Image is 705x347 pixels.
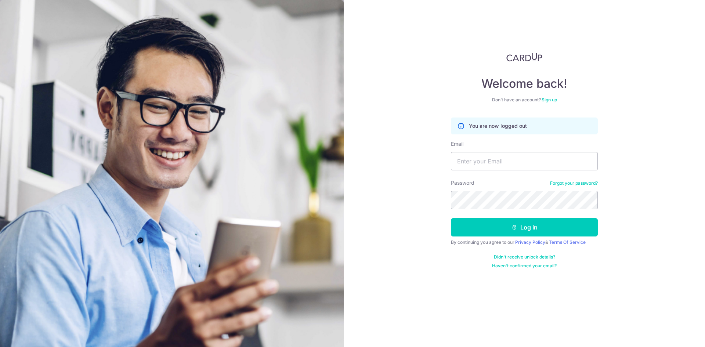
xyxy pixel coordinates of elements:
a: Sign up [542,97,557,102]
h4: Welcome back! [451,76,598,91]
label: Password [451,179,474,187]
a: Terms Of Service [549,239,586,245]
div: Don’t have an account? [451,97,598,103]
img: CardUp Logo [506,53,542,62]
a: Forgot your password? [550,180,598,186]
label: Email [451,140,463,148]
p: You are now logged out [469,122,527,130]
a: Privacy Policy [515,239,545,245]
button: Log in [451,218,598,236]
a: Haven't confirmed your email? [492,263,557,269]
div: By continuing you agree to our & [451,239,598,245]
input: Enter your Email [451,152,598,170]
a: Didn't receive unlock details? [494,254,555,260]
